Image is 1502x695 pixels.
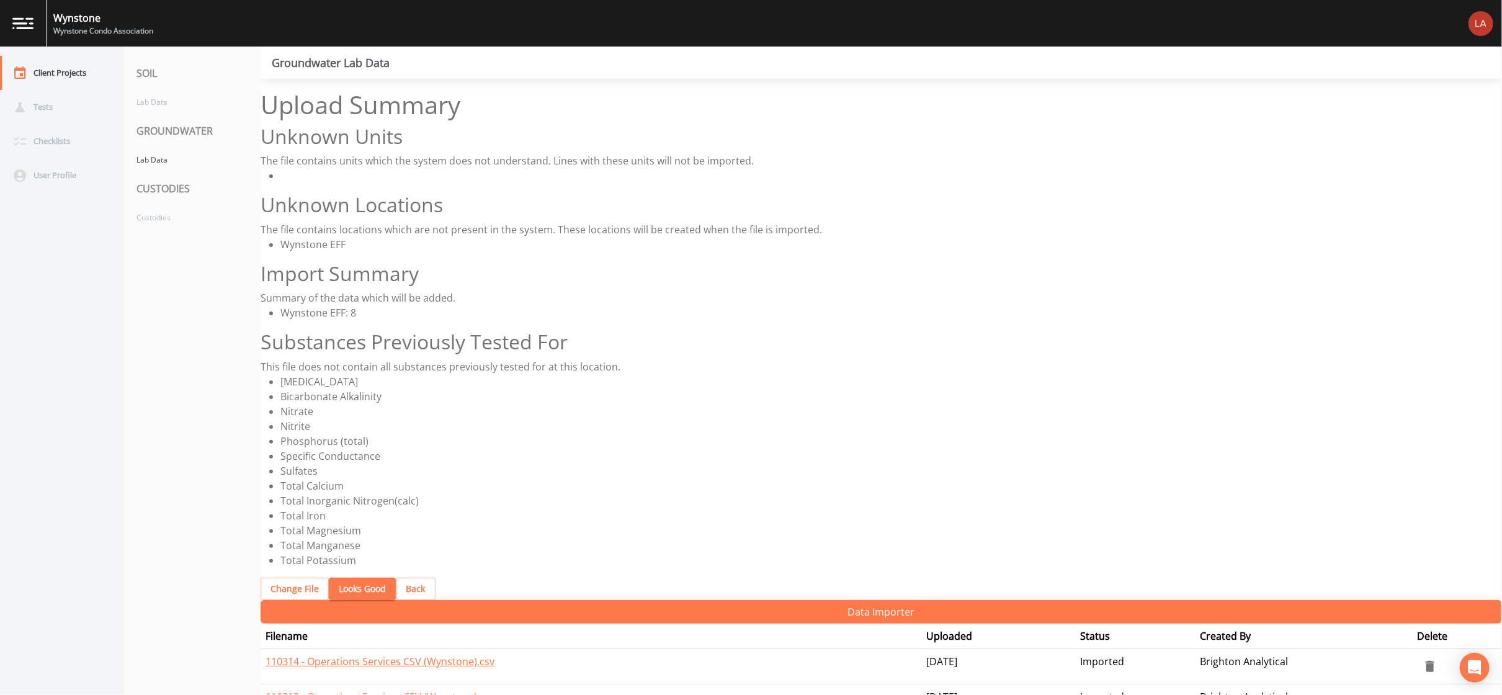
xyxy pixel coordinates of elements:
[53,25,153,37] div: Wynstone Condo Association
[280,478,1502,493] li: Total Calcium
[1468,11,1493,36] img: bd2ccfa184a129701e0c260bc3a09f9b
[261,90,1502,120] h1: Upload Summary
[12,17,34,29] img: logo
[1460,653,1490,683] div: Open Intercom Messenger
[280,237,1502,252] li: Wynstone EFF
[124,91,248,114] a: Lab Data
[261,290,1502,305] div: Summary of the data which will be added.
[261,153,1502,168] div: The file contains units which the system does not understand. Lines with these units will not be ...
[266,655,494,668] a: 110314 - Operations Services CSV (Wynstone).csv
[261,330,1502,354] h2: Substances Previously Tested For
[124,56,261,91] div: SOIL
[280,305,1502,320] li: Wynstone EFF: 8
[261,578,329,601] button: Change File
[1075,624,1195,649] th: Status
[261,125,1502,148] h2: Unknown Units
[396,578,436,601] button: Back
[1413,624,1502,649] th: Delete
[272,58,390,68] div: Groundwater Lab Data
[1418,654,1442,679] button: delete
[1195,649,1413,684] td: Brighton Analytical
[921,624,1075,649] th: Uploaded
[280,553,1502,568] li: Total Potassium
[124,206,248,229] a: Custodies
[1075,649,1195,684] td: Imported
[124,171,261,206] div: CUSTODIES
[280,374,1502,389] li: [MEDICAL_DATA]
[280,538,1502,553] li: Total Manganese
[261,624,921,649] th: Filename
[280,523,1502,538] li: Total Magnesium
[124,148,248,171] a: Lab Data
[280,508,1502,523] li: Total Iron
[261,222,1502,237] div: The file contains locations which are not present in the system. These locations will be created ...
[280,389,1502,404] li: Bicarbonate Alkalinity
[280,419,1502,434] li: Nitrite
[124,114,261,148] div: GROUNDWATER
[921,649,1075,684] td: [DATE]
[261,262,1502,285] h2: Import Summary
[280,434,1502,449] li: Phosphorus (total)
[53,11,153,25] div: Wynstone
[280,449,1502,464] li: Specific Conductance
[261,359,1502,374] div: This file does not contain all substances previously tested for at this location.
[261,193,1502,217] h2: Unknown Locations
[280,404,1502,419] li: Nitrate
[329,578,396,601] button: Looks Good
[280,464,1502,478] li: Sulfates
[261,600,1502,624] button: Data Importer
[1195,624,1413,649] th: Created By
[280,493,1502,508] li: Total Inorganic Nitrogen(calc)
